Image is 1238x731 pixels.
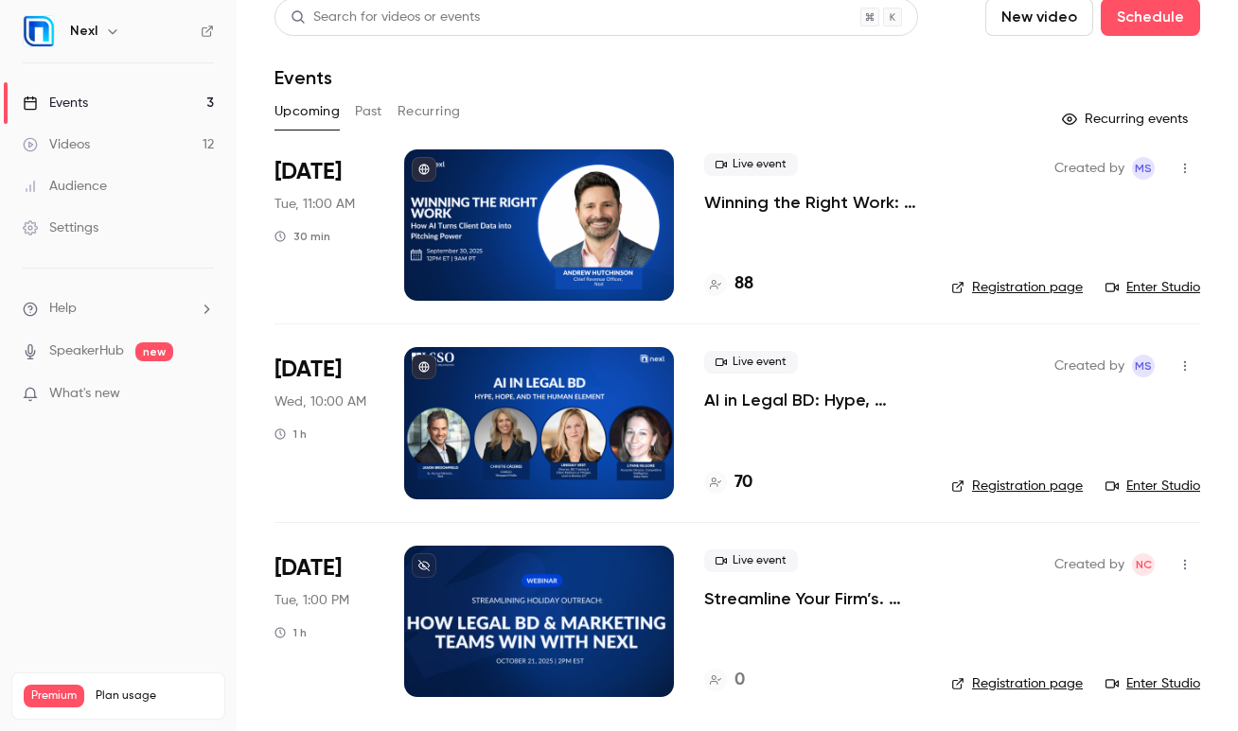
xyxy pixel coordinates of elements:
[191,386,214,403] iframe: Noticeable Trigger
[1132,355,1155,377] span: Melissa Strauss
[704,470,752,496] a: 70
[704,668,745,693] a: 0
[23,94,88,113] div: Events
[274,66,332,89] h1: Events
[70,22,97,41] h6: Nexl
[23,299,214,319] li: help-dropdown-opener
[274,625,307,640] div: 1 h
[734,271,753,297] h4: 88
[23,177,107,196] div: Audience
[274,591,349,610] span: Tue, 1:00 PM
[274,195,355,214] span: Tue, 11:00 AM
[951,278,1083,297] a: Registration page
[734,668,745,693] h4: 0
[274,96,340,127] button: Upcoming
[1054,553,1124,576] span: Created by
[1136,553,1152,576] span: NC
[274,229,330,244] div: 30 min
[1053,104,1200,134] button: Recurring events
[355,96,382,127] button: Past
[49,299,77,319] span: Help
[274,149,374,301] div: Sep 30 Tue, 11:00 AM (America/Chicago)
[274,355,342,385] span: [DATE]
[274,157,342,187] span: [DATE]
[734,470,752,496] h4: 70
[704,351,798,374] span: Live event
[398,96,461,127] button: Recurring
[24,685,84,707] span: Premium
[704,271,753,297] a: 88
[274,392,366,411] span: Wed, 10:00 AM
[23,218,98,237] div: Settings
[951,674,1083,693] a: Registration page
[704,191,921,214] a: Winning the Right Work: How AI Turns Client Data into Pitching Power
[1054,157,1124,180] span: Created by
[49,341,124,361] a: SpeakerHub
[1132,157,1155,180] span: Melissa Strauss
[291,8,480,27] div: Search for videos or events
[1132,553,1155,576] span: Nereide Crisologo
[1105,278,1200,297] a: Enter Studio
[274,553,342,583] span: [DATE]
[704,389,921,411] a: AI in Legal BD: Hype, Hope, and the Human Element
[23,135,90,154] div: Videos
[274,546,374,697] div: Oct 21 Tue, 1:00 PM (America/Chicago)
[274,347,374,498] div: Oct 1 Wed, 10:00 AM (America/Chicago)
[49,384,120,404] span: What's new
[1105,477,1200,496] a: Enter Studio
[704,587,921,610] a: Streamline Your Firm’s. Holiday Outreach with Nexl
[1054,355,1124,377] span: Created by
[704,153,798,176] span: Live event
[951,477,1083,496] a: Registration page
[1105,674,1200,693] a: Enter Studio
[96,688,213,704] span: Plan usage
[24,16,54,46] img: Nexl
[704,549,798,572] span: Live event
[1135,157,1152,180] span: MS
[1135,355,1152,377] span: MS
[135,342,173,361] span: new
[274,426,307,442] div: 1 h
